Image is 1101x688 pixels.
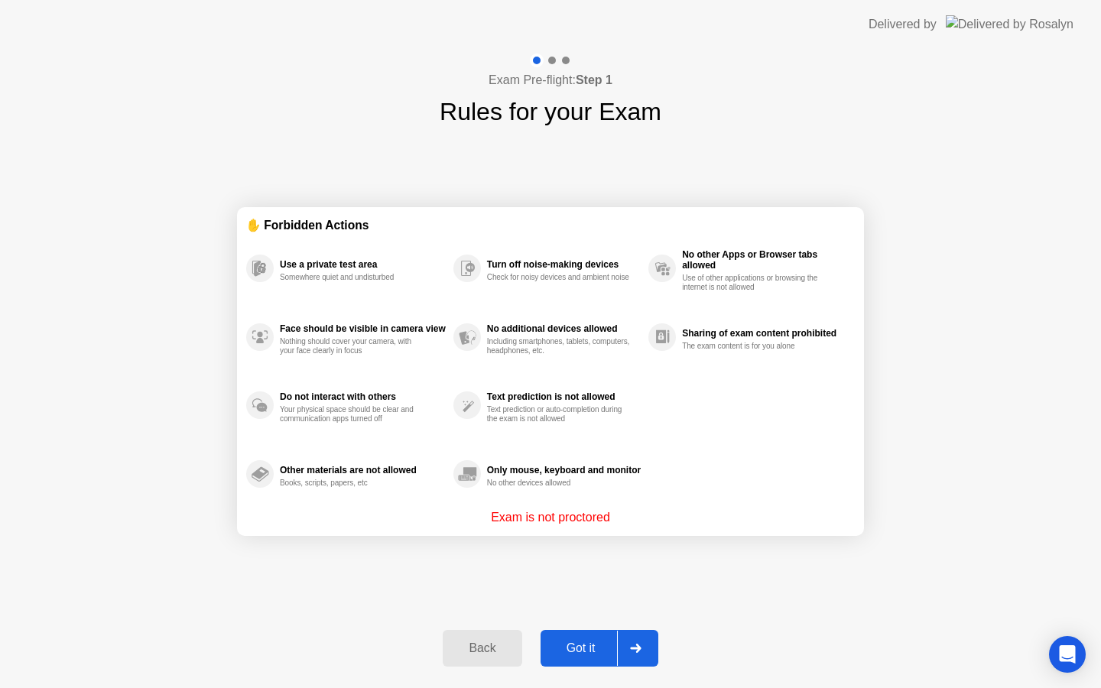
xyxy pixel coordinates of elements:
[487,479,632,488] div: No other devices allowed
[682,249,847,271] div: No other Apps or Browser tabs allowed
[487,273,632,282] div: Check for noisy devices and ambient noise
[280,273,424,282] div: Somewhere quiet and undisturbed
[1049,636,1086,673] div: Open Intercom Messenger
[487,323,641,334] div: No additional devices allowed
[487,259,641,270] div: Turn off noise-making devices
[869,15,937,34] div: Delivered by
[280,465,446,475] div: Other materials are not allowed
[280,391,446,402] div: Do not interact with others
[576,73,612,86] b: Step 1
[280,323,446,334] div: Face should be visible in camera view
[246,216,855,234] div: ✋ Forbidden Actions
[682,328,847,339] div: Sharing of exam content prohibited
[491,508,610,527] p: Exam is not proctored
[545,641,617,655] div: Got it
[280,405,424,424] div: Your physical space should be clear and communication apps turned off
[487,465,641,475] div: Only mouse, keyboard and monitor
[487,405,632,424] div: Text prediction or auto-completion during the exam is not allowed
[946,15,1073,33] img: Delivered by Rosalyn
[489,71,612,89] h4: Exam Pre-flight:
[487,337,632,355] div: Including smartphones, tablets, computers, headphones, etc.
[280,337,424,355] div: Nothing should cover your camera, with your face clearly in focus
[443,630,521,667] button: Back
[487,391,641,402] div: Text prediction is not allowed
[682,342,827,351] div: The exam content is for you alone
[440,93,661,130] h1: Rules for your Exam
[280,479,424,488] div: Books, scripts, papers, etc
[541,630,658,667] button: Got it
[682,274,827,292] div: Use of other applications or browsing the internet is not allowed
[447,641,517,655] div: Back
[280,259,446,270] div: Use a private test area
